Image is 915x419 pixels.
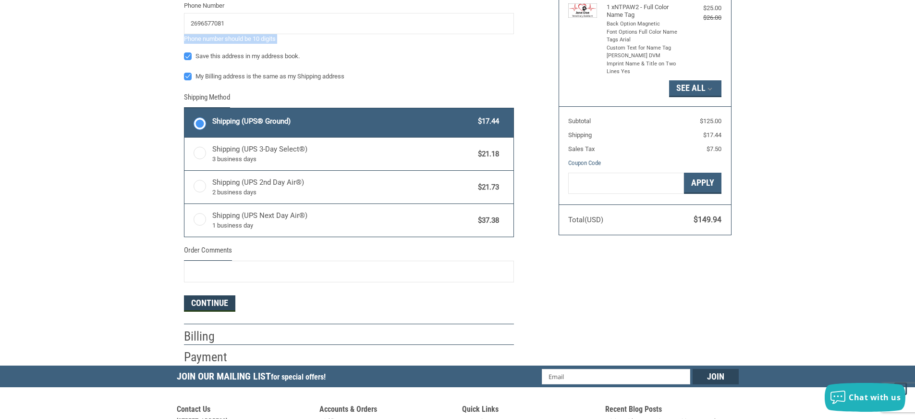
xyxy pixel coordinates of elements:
[474,215,500,226] span: $37.38
[683,13,721,23] div: $26.00
[607,44,681,60] li: Custom Text for Name Tag [PERSON_NAME] DVM
[474,149,500,160] span: $21.18
[568,131,592,139] span: Shipping
[177,366,330,390] h5: Join Our Mailing List
[568,216,603,224] span: Total (USD)
[184,73,514,80] label: My Billing address is the same as my Shipping address
[184,295,235,312] button: Continue
[184,329,240,344] h2: Billing
[212,144,474,164] span: Shipping (UPS 3-Day Select®)
[474,116,500,127] span: $17.44
[605,405,739,417] h5: Recent Blog Posts
[184,1,514,11] label: Phone Number
[825,383,905,412] button: Chat with us
[607,20,681,28] li: Back Option Magnetic
[462,405,596,417] h5: Quick Links
[694,215,721,224] span: $149.94
[184,349,240,365] h2: Payment
[212,188,474,197] span: 2 business days
[212,116,474,127] span: Shipping (UPS® Ground)
[568,145,595,152] span: Sales Tax
[184,52,514,60] label: Save this address in my address book.
[568,117,591,125] span: Subtotal
[849,392,901,403] span: Chat with us
[177,405,310,417] h5: Contact Us
[684,173,721,194] button: Apply
[271,372,326,381] span: for special offers!
[568,159,601,166] a: Coupon Code
[607,3,681,19] h4: 1 x NTPAW2 - Full Color Name Tag
[212,221,474,230] span: 1 business day
[474,182,500,193] span: $21.73
[568,173,684,194] input: Gift Certificate or Coupon Code
[700,117,721,125] span: $125.00
[184,245,232,261] legend: Order Comments
[707,145,721,152] span: $7.50
[703,131,721,139] span: $17.44
[212,177,474,197] span: Shipping (UPS 2nd Day Air®)
[212,210,474,230] span: Shipping (UPS Next Day Air®)
[542,369,690,384] input: Email
[607,28,681,44] li: Font Options Full Color Name Tags Arial
[184,92,230,108] legend: Shipping Method
[607,60,681,76] li: Imprint Name & Title on Two Lines Yes
[319,405,453,417] h5: Accounts & Orders
[184,34,514,44] div: Phone number should be 10 digits
[669,80,721,97] button: See All
[212,154,474,164] span: 3 business days
[683,3,721,13] div: $25.00
[693,369,739,384] input: Join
